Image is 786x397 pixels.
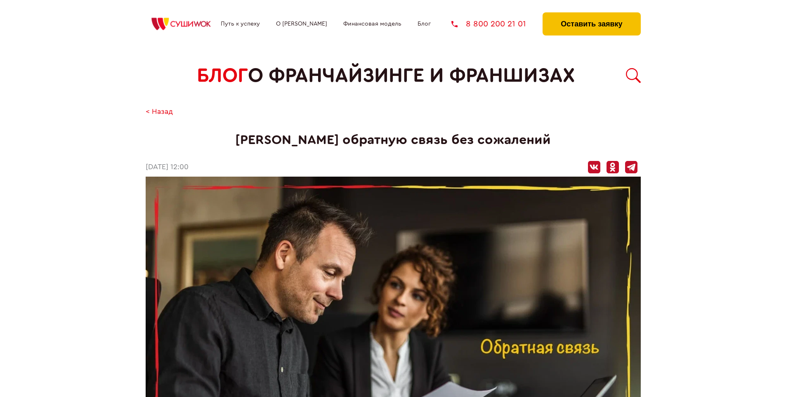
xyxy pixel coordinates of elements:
a: 8 800 200 21 01 [451,20,526,28]
button: Оставить заявку [543,12,640,35]
a: О [PERSON_NAME] [276,21,327,27]
h1: [PERSON_NAME] обратную связь без сожалений [146,132,641,148]
a: Блог [418,21,431,27]
time: [DATE] 12:00 [146,163,189,172]
span: 8 800 200 21 01 [466,20,526,28]
a: < Назад [146,108,173,116]
a: Финансовая модель [343,21,401,27]
span: БЛОГ [197,64,248,87]
a: Путь к успеху [221,21,260,27]
span: о франчайзинге и франшизах [248,64,575,87]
